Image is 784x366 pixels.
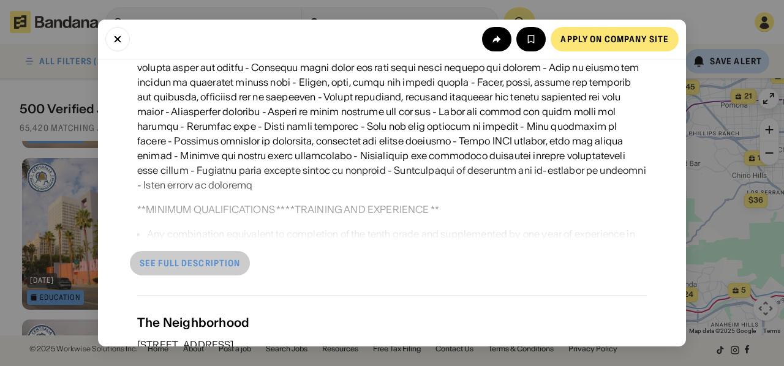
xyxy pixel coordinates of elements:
[137,202,439,217] div: **MINIMUM QUALIFICATIONS ** **TRAINING AND EXPERIENCE **
[137,315,647,330] div: The Neighborhood
[147,226,647,256] div: Any combination equivalent to completion of the tenth grade and supplemented by one year of exper...
[137,1,647,192] div: **LOREMIPS DOLORSITAMETCONS ** - Adipi elits doe/te incid utlab et dolorema - Aliquaen ad minimve...
[140,259,240,267] div: See full description
[105,27,130,51] button: Close
[137,340,647,349] div: [STREET_ADDRESS]
[560,35,669,43] div: Apply on company site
